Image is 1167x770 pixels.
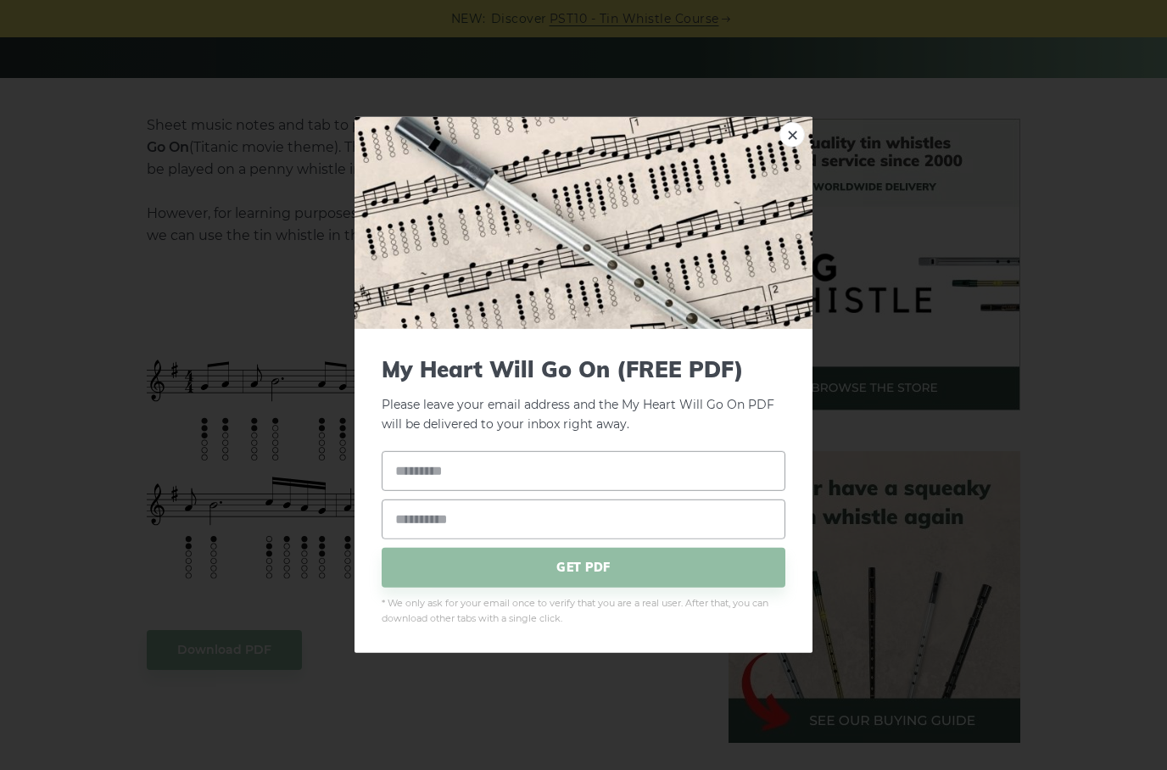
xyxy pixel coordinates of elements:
span: My Heart Will Go On (FREE PDF) [382,356,785,382]
span: GET PDF [382,547,785,587]
span: * We only ask for your email once to verify that you are a real user. After that, you can downloa... [382,595,785,626]
p: Please leave your email address and the My Heart Will Go On PDF will be delivered to your inbox r... [382,356,785,434]
img: Tin Whistle Tab Preview [355,117,812,329]
a: × [779,122,805,148]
